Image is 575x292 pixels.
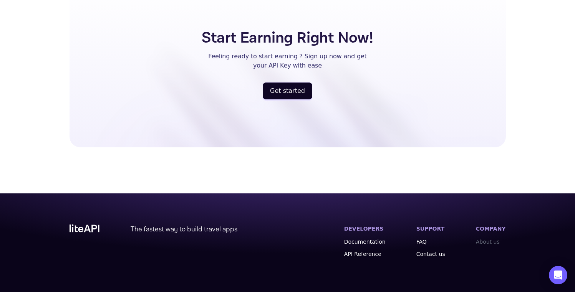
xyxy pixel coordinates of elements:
div: Open Intercom Messenger [549,266,567,284]
div: The fastest way to build travel apps [131,224,237,235]
h5: Start Earning Right Now! [202,26,373,49]
button: Get started [263,82,312,99]
label: COMPANY [476,226,506,232]
label: SUPPORT [416,226,445,232]
a: API Reference [344,250,386,258]
a: Contact us [416,250,445,258]
label: DEVELOPERS [344,226,384,232]
a: Documentation [344,238,386,246]
a: register [263,82,312,99]
a: About us [476,238,506,246]
a: FAQ [416,238,445,246]
p: Feeling ready to start earning ? Sign up now and get your API Key with ease [208,52,366,70]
